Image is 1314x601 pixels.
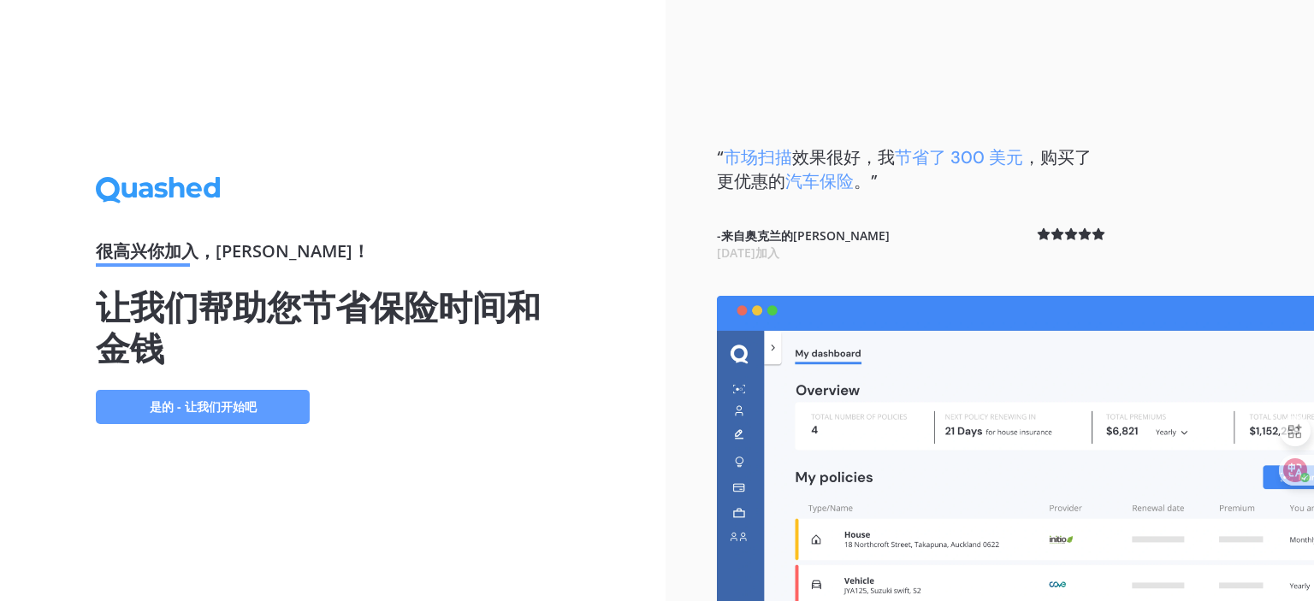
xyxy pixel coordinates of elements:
img: dashboard.webp [717,296,1314,601]
font: 很高兴你加入，[PERSON_NAME]！ [96,239,370,262]
span: 汽车保险 [785,170,854,192]
font: “ 效果很好，我 ，购买了更优惠的 。” [717,146,1092,192]
span: 节省了 300 美元 [895,146,1023,168]
font: 是的 - 让我们开始吧 [150,398,257,415]
span: 市场扫描 [724,146,792,168]
font: -来自奥克兰的[PERSON_NAME] [717,227,890,244]
font: [DATE]加入 [717,245,779,261]
font: 让我们帮助您节省保险时间和金钱 [96,286,541,371]
a: 是的 - 让我们开始吧 [96,390,310,424]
